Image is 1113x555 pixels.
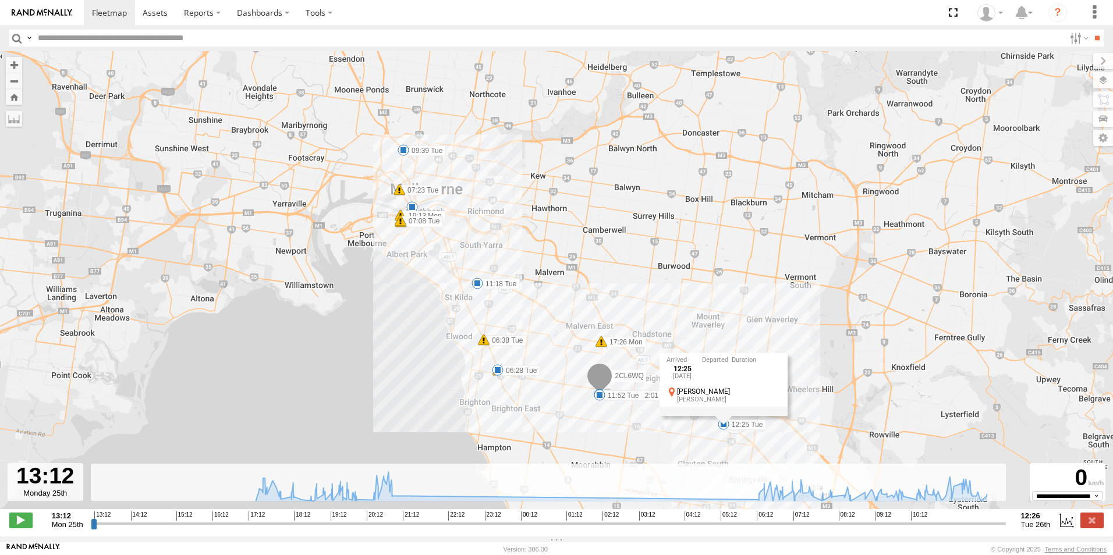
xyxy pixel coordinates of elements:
span: 16:12 [212,511,229,521]
label: 07:23 Tue [399,185,442,195]
span: 19:12 [331,511,347,521]
div: [PERSON_NAME] [677,388,781,396]
span: 07:12 [793,511,810,521]
a: Visit our Website [6,543,60,555]
div: 0 [1032,465,1104,491]
span: 18:12 [294,511,310,521]
span: 05:12 [721,511,737,521]
label: Map Settings [1093,130,1113,146]
button: Zoom Home [6,89,22,105]
span: 03:12 [639,511,655,521]
span: 09:12 [875,511,891,521]
label: 09:39 Tue [403,145,446,156]
span: 17:12 [249,511,265,521]
span: 22:12 [448,511,465,521]
span: 13:12 [94,511,111,521]
i: ? [1048,3,1067,22]
label: 11:18 Tue [477,279,520,289]
label: 19:13 Mon [400,211,445,221]
label: Measure [6,111,22,127]
span: 08:12 [839,511,855,521]
div: [PERSON_NAME] [677,396,781,403]
div: Version: 306.00 [504,546,548,553]
label: 11:52 Tue [600,390,642,401]
label: Search Query [24,30,34,47]
span: 15:12 [176,511,193,521]
span: 04:12 [685,511,701,521]
label: Play/Stop [9,513,33,528]
label: Search Filter Options [1065,30,1090,47]
span: 14:12 [131,511,147,521]
label: 12:01 Tue [633,390,675,401]
div: [DATE] [667,373,699,380]
span: 00:12 [521,511,537,521]
span: 23:12 [485,511,501,521]
div: 12:25 [667,365,699,373]
span: 2CL6WQ [615,372,643,380]
span: 06:12 [757,511,773,521]
label: Close [1080,513,1104,528]
label: 06:28 Tue [498,365,540,376]
img: rand-logo.svg [12,9,72,17]
label: 17:26 Mon [601,337,646,347]
label: 12:25 Tue [724,419,766,430]
button: Zoom out [6,73,22,89]
span: 10:12 [911,511,927,521]
span: 01:12 [566,511,583,521]
span: 20:12 [367,511,383,521]
label: 06:38 Tue [484,335,526,346]
span: 21:12 [403,511,419,521]
strong: 12:26 [1021,511,1051,520]
span: Mon 25th Aug 2025 [52,520,83,529]
a: Terms and Conditions [1045,546,1107,553]
strong: 13:12 [52,511,83,520]
button: Zoom in [6,57,22,73]
span: Tue 26th Aug 2025 [1021,520,1051,529]
div: © Copyright 2025 - [991,546,1107,553]
label: 07:08 Tue [400,216,443,226]
span: 02:12 [602,511,619,521]
div: Sean Aliphon [973,4,1007,22]
div: 19 [406,201,418,213]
